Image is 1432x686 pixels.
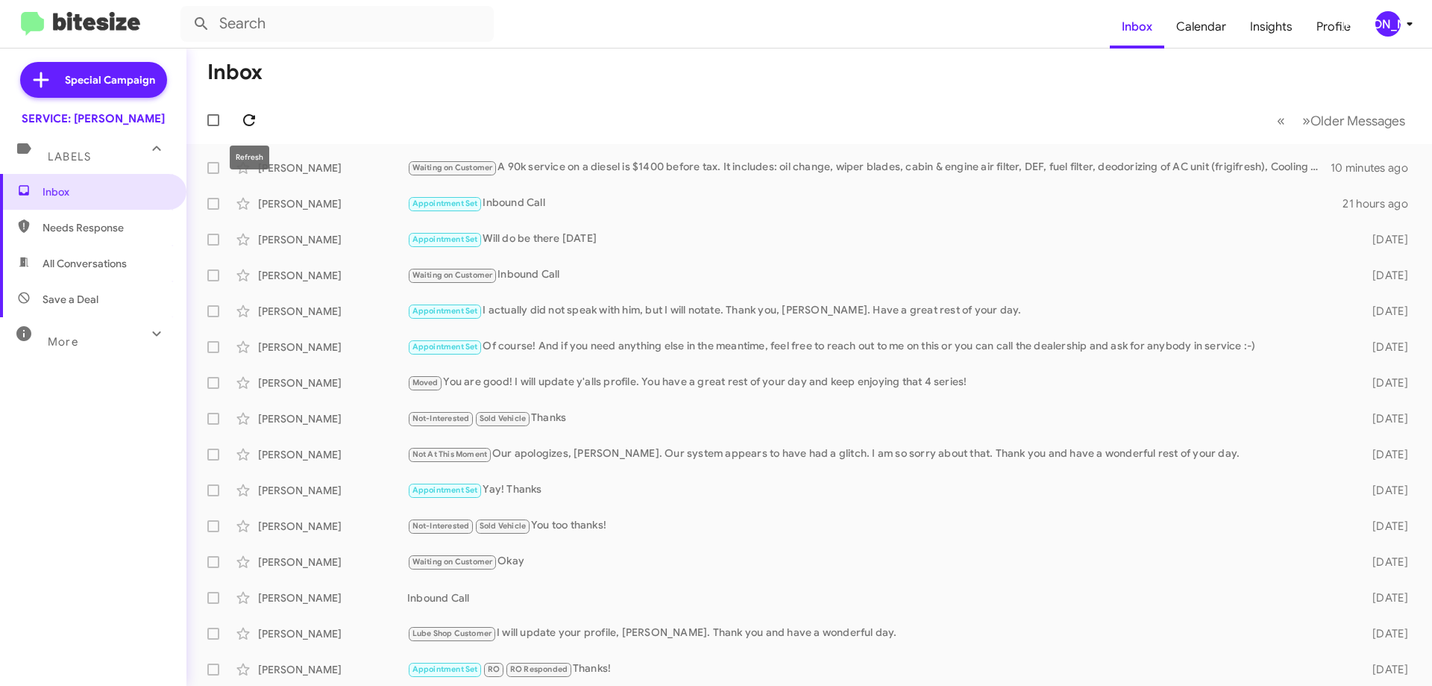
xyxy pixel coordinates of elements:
[1310,113,1405,129] span: Older Messages
[1348,483,1420,498] div: [DATE]
[407,338,1348,355] div: Of course! And if you need anything else in the meantime, feel free to reach out to me on this or...
[412,629,492,638] span: Lube Shop Customer
[43,220,169,235] span: Needs Response
[510,664,568,674] span: RO Responded
[407,590,1348,605] div: Inbound Call
[258,447,407,462] div: [PERSON_NAME]
[412,664,478,674] span: Appointment Set
[407,517,1348,534] div: You too thanks!
[1348,268,1420,283] div: [DATE]
[258,590,407,605] div: [PERSON_NAME]
[412,342,478,352] span: Appointment Set
[407,159,1331,176] div: A 90k service on a diesel is $1400 before tax. It includes: oil change, wiper blades, cabin & eng...
[258,662,407,677] div: [PERSON_NAME]
[48,150,91,163] span: Labels
[1348,555,1420,570] div: [DATE]
[1348,590,1420,605] div: [DATE]
[407,195,1342,212] div: Inbound Call
[1293,105,1414,136] button: Next
[22,111,165,126] div: SERVICE: [PERSON_NAME]
[43,256,127,271] span: All Conversations
[1268,105,1294,136] button: Previous
[1277,111,1285,130] span: «
[258,626,407,641] div: [PERSON_NAME]
[1348,232,1420,247] div: [DATE]
[258,304,407,319] div: [PERSON_NAME]
[412,414,470,423] span: Not-Interested
[1110,5,1164,49] a: Inbox
[1304,5,1363,49] a: Profile
[407,661,1348,678] div: Thanks!
[48,335,78,349] span: More
[43,184,169,199] span: Inbox
[65,72,155,87] span: Special Campaign
[407,266,1348,284] div: Inbound Call
[258,375,407,390] div: [PERSON_NAME]
[258,519,407,534] div: [PERSON_NAME]
[1331,160,1420,175] div: 10 minutes ago
[407,302,1348,319] div: I actually did not speak with him, but I will notate. Thank you, [PERSON_NAME]. Have a great rest...
[1302,111,1310,130] span: »
[407,553,1348,570] div: Okay
[1348,662,1420,677] div: [DATE]
[1164,5,1238,49] a: Calendar
[258,411,407,426] div: [PERSON_NAME]
[1348,411,1420,426] div: [DATE]
[258,232,407,247] div: [PERSON_NAME]
[1375,11,1401,37] div: [PERSON_NAME]
[412,306,478,316] span: Appointment Set
[412,485,478,495] span: Appointment Set
[407,446,1348,463] div: Our apologizes, [PERSON_NAME]. Our system appears to have had a glitch. I am so sorry about that....
[412,557,493,567] span: Waiting on Customer
[1342,196,1420,211] div: 21 hours ago
[207,60,263,84] h1: Inbox
[488,664,500,674] span: RO
[412,163,493,172] span: Waiting on Customer
[1348,340,1420,355] div: [DATE]
[1348,304,1420,319] div: [DATE]
[258,483,407,498] div: [PERSON_NAME]
[1348,626,1420,641] div: [DATE]
[412,234,478,244] span: Appointment Set
[1363,11,1416,37] button: [PERSON_NAME]
[258,340,407,355] div: [PERSON_NAME]
[407,374,1348,391] div: You are good! I will update y'alls profile. You have a great rest of your day and keep enjoying t...
[258,268,407,283] div: [PERSON_NAME]
[407,625,1348,642] div: I will update your profile, [PERSON_NAME]. Thank you and have a wonderful day.
[258,555,407,570] div: [PERSON_NAME]
[258,196,407,211] div: [PERSON_NAME]
[412,199,478,208] span: Appointment Set
[1348,519,1420,534] div: [DATE]
[412,378,439,387] span: Moved
[20,62,167,98] a: Special Campaign
[412,521,470,531] span: Not-Interested
[407,481,1348,499] div: Yay! Thanks
[1238,5,1304,49] a: Insights
[43,292,98,307] span: Save a Deal
[230,146,269,169] div: Refresh
[1348,375,1420,390] div: [DATE]
[407,231,1348,248] div: Will do be there [DATE]
[412,270,493,280] span: Waiting on Customer
[480,414,526,423] span: Sold Vehicle
[258,160,407,175] div: [PERSON_NAME]
[180,6,494,42] input: Search
[480,521,526,531] span: Sold Vehicle
[1269,105,1414,136] nav: Page navigation example
[412,449,488,459] span: Not At This Moment
[407,410,1348,427] div: Thanks
[1348,447,1420,462] div: [DATE]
